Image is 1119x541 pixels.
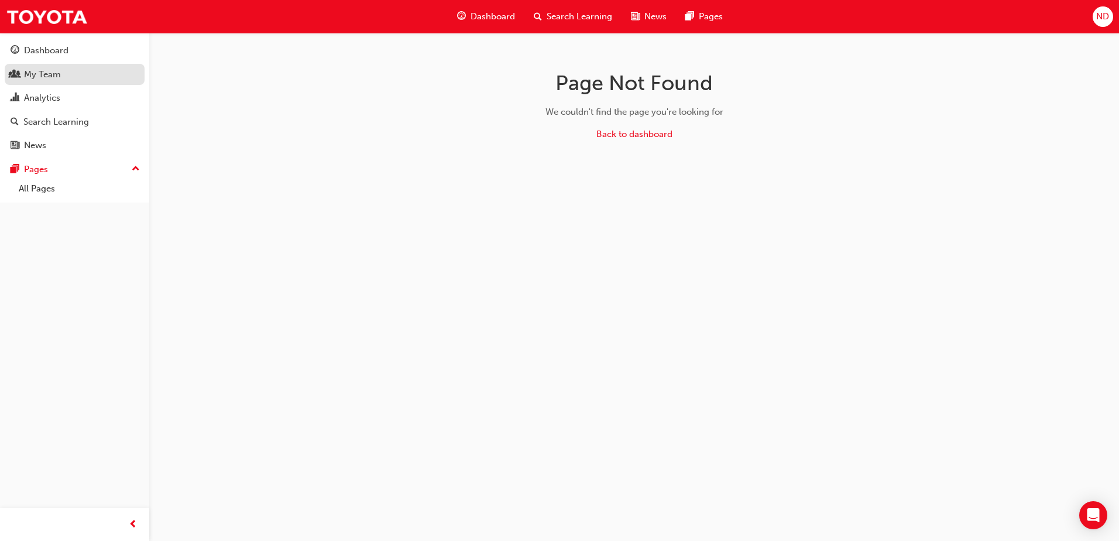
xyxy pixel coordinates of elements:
[685,9,694,24] span: pages-icon
[14,180,145,198] a: All Pages
[5,40,145,61] a: Dashboard
[631,9,640,24] span: news-icon
[1079,501,1107,529] div: Open Intercom Messenger
[11,141,19,151] span: news-icon
[6,4,88,30] img: Trak
[24,91,60,105] div: Analytics
[23,115,89,129] div: Search Learning
[24,163,48,176] div: Pages
[24,68,61,81] div: My Team
[524,5,622,29] a: search-iconSearch Learning
[132,162,140,177] span: up-icon
[622,5,676,29] a: news-iconNews
[24,44,68,57] div: Dashboard
[5,111,145,133] a: Search Learning
[676,5,732,29] a: pages-iconPages
[129,518,138,532] span: prev-icon
[11,117,19,128] span: search-icon
[457,9,466,24] span: guage-icon
[5,64,145,85] a: My Team
[547,10,612,23] span: Search Learning
[11,70,19,80] span: people-icon
[449,70,820,96] h1: Page Not Found
[449,105,820,119] div: We couldn't find the page you're looking for
[1093,6,1113,27] button: ND
[534,9,542,24] span: search-icon
[24,139,46,152] div: News
[11,165,19,175] span: pages-icon
[596,129,672,139] a: Back to dashboard
[11,93,19,104] span: chart-icon
[1096,10,1109,23] span: ND
[471,10,515,23] span: Dashboard
[5,159,145,180] button: Pages
[5,87,145,109] a: Analytics
[644,10,667,23] span: News
[11,46,19,56] span: guage-icon
[5,135,145,156] a: News
[699,10,723,23] span: Pages
[448,5,524,29] a: guage-iconDashboard
[5,37,145,159] button: DashboardMy TeamAnalyticsSearch LearningNews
